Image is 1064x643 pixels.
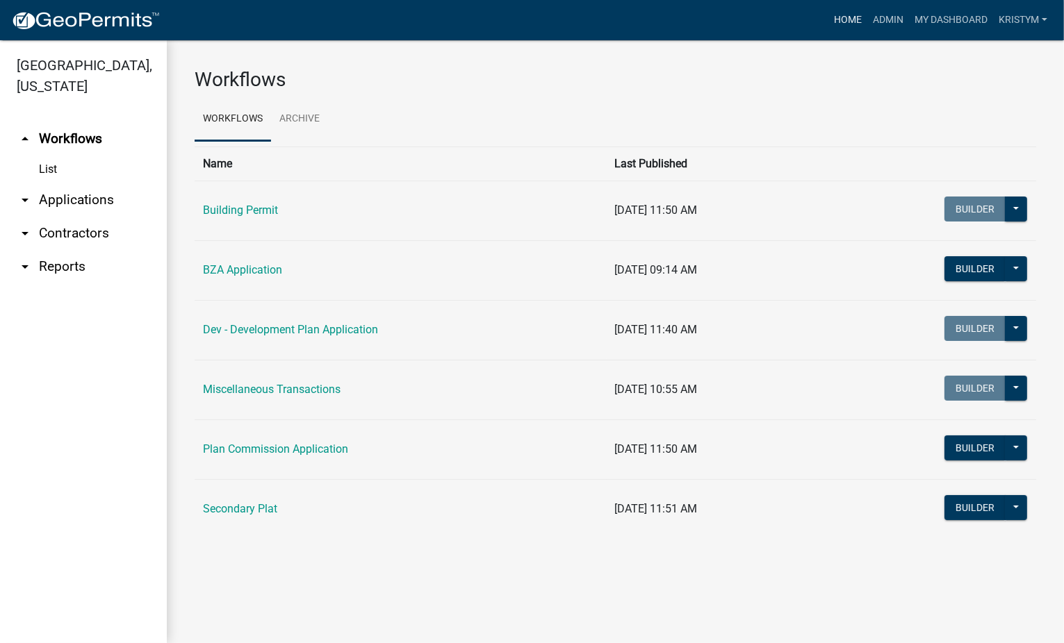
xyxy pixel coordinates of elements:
[944,435,1006,460] button: Builder
[203,203,278,217] a: Building Permit
[944,256,1006,281] button: Builder
[203,383,341,396] a: Miscellaneous Transactions
[944,316,1006,341] button: Builder
[944,197,1006,222] button: Builder
[615,442,698,456] span: [DATE] 11:50 AM
[615,323,698,336] span: [DATE] 11:40 AM
[944,376,1006,401] button: Builder
[944,495,1006,520] button: Builder
[195,147,607,181] th: Name
[607,147,820,181] th: Last Published
[828,7,867,33] a: Home
[195,68,1036,92] h3: Workflows
[17,225,33,242] i: arrow_drop_down
[615,383,698,396] span: [DATE] 10:55 AM
[203,442,348,456] a: Plan Commission Application
[203,502,277,515] a: Secondary Plat
[17,131,33,147] i: arrow_drop_up
[195,97,271,142] a: Workflows
[17,258,33,275] i: arrow_drop_down
[615,502,698,515] span: [DATE] 11:51 AM
[271,97,328,142] a: Archive
[993,7,1053,33] a: KristyM
[909,7,993,33] a: My Dashboard
[17,192,33,208] i: arrow_drop_down
[203,323,378,336] a: Dev - Development Plan Application
[615,263,698,276] span: [DATE] 09:14 AM
[615,203,698,217] span: [DATE] 11:50 AM
[203,263,282,276] a: BZA Application
[867,7,909,33] a: Admin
